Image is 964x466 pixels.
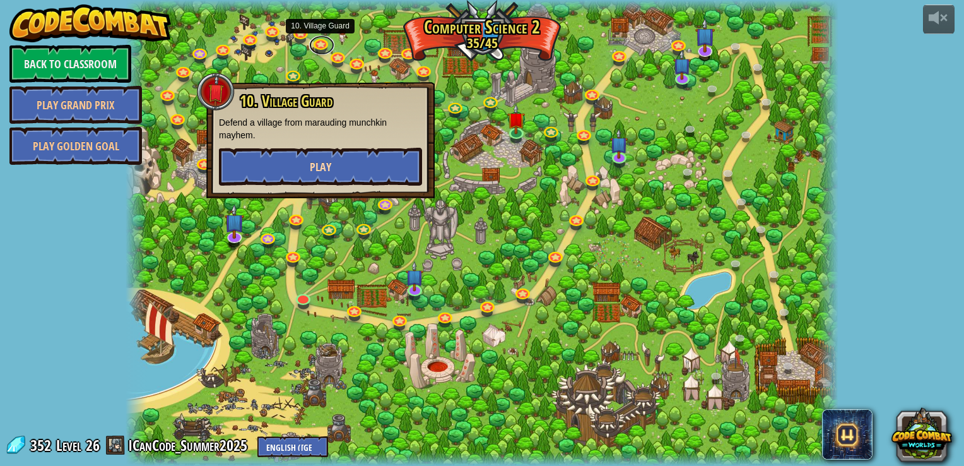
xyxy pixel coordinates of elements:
[9,127,142,165] a: Play Golden Goal
[56,435,81,456] span: Level
[310,159,331,175] span: Play
[9,45,131,83] a: Back to Classroom
[406,261,423,292] img: level-banner-unstarted-subscriber.png
[695,18,715,52] img: level-banner-unstarted-subscriber.png
[219,116,422,141] p: Defend a village from marauding munchkin mayhem.
[30,435,55,455] span: 352
[9,86,142,124] a: Play Grand Prix
[923,4,955,34] button: Adjust volume
[673,50,691,80] img: level-banner-unstarted-subscriber.png
[128,435,251,455] a: ICanCode_Summer2025
[507,104,525,134] img: level-banner-unstarted.png
[9,4,171,42] img: CodeCombat - Learn how to code by playing a game
[240,90,332,112] span: 10. Village Guard
[86,435,100,455] span: 26
[611,128,628,158] img: level-banner-unstarted-subscriber.png
[224,205,244,239] img: level-banner-unstarted-subscriber.png
[219,148,422,186] button: Play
